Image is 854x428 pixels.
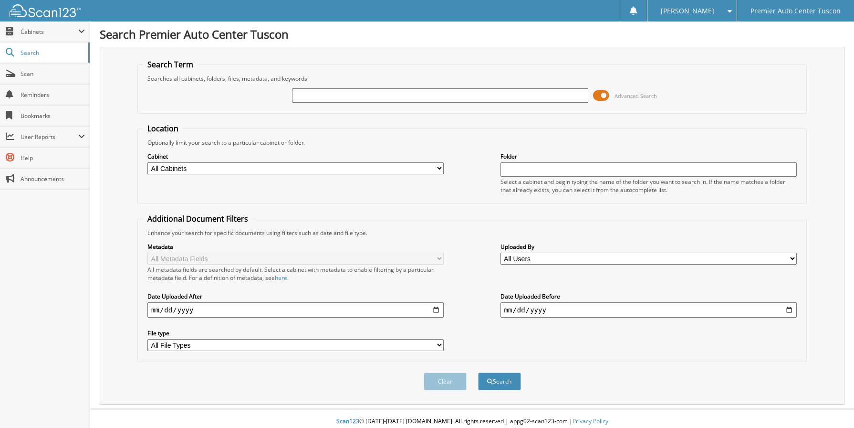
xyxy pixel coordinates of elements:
span: Advanced Search [614,92,657,99]
span: Scan123 [336,417,359,425]
div: All metadata fields are searched by default. Select a cabinet with metadata to enable filtering b... [147,266,444,282]
span: Help [21,154,85,162]
label: File type [147,329,444,337]
span: [PERSON_NAME] [661,8,714,14]
legend: Search Term [143,59,198,70]
label: Folder [500,152,797,160]
span: Search [21,49,83,57]
button: Search [478,373,521,390]
label: Date Uploaded Before [500,292,797,300]
button: Clear [424,373,467,390]
label: Uploaded By [500,243,797,251]
span: Premier Auto Center Tuscon [750,8,841,14]
div: Searches all cabinets, folders, files, metadata, and keywords [143,75,802,83]
div: Select a cabinet and begin typing the name of the folder you want to search in. If the name match... [500,178,797,194]
h1: Search Premier Auto Center Tuscon [100,26,844,42]
span: Cabinets [21,28,78,36]
div: Optionally limit your search to a particular cabinet or folder [143,139,802,147]
legend: Location [143,123,183,134]
img: scan123-logo-white.svg [10,4,81,17]
label: Cabinet [147,152,444,160]
span: Reminders [21,91,85,99]
span: User Reports [21,133,78,141]
label: Metadata [147,243,444,251]
span: Scan [21,70,85,78]
a: here [275,274,287,282]
a: Privacy Policy [573,417,608,425]
legend: Additional Document Filters [143,214,253,224]
span: Bookmarks [21,112,85,120]
div: Enhance your search for specific documents using filters such as date and file type. [143,229,802,237]
input: start [147,302,444,318]
span: Announcements [21,175,85,183]
input: end [500,302,797,318]
label: Date Uploaded After [147,292,444,300]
